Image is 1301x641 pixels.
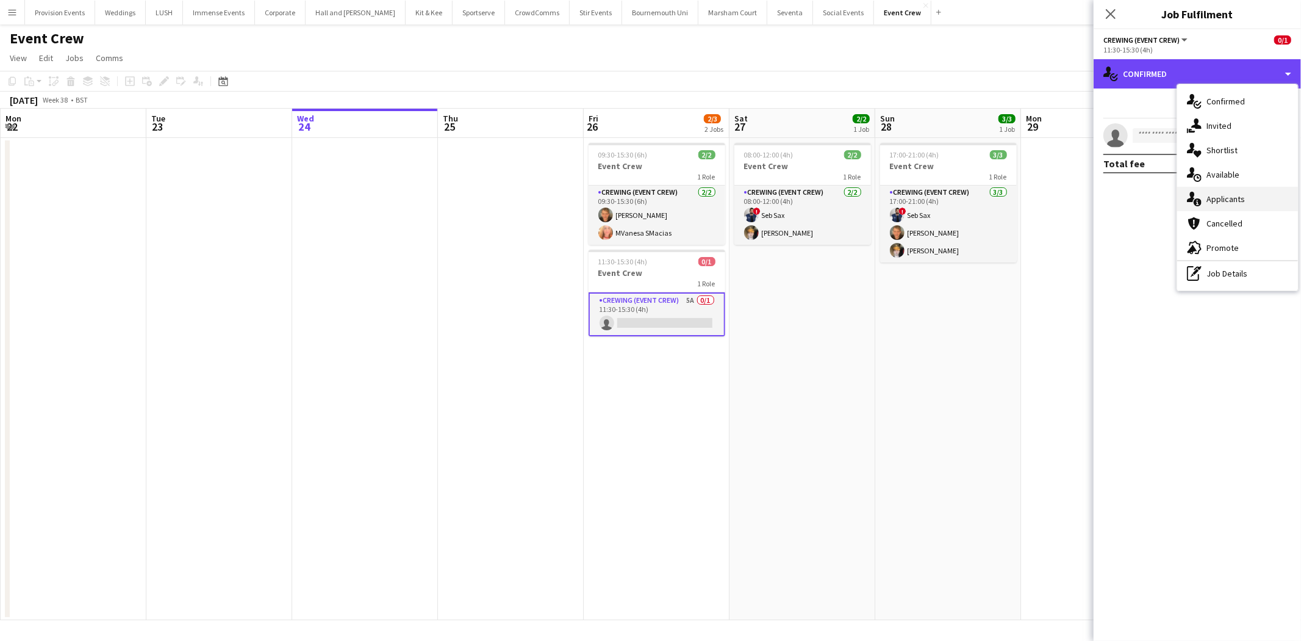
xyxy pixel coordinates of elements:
[1274,35,1291,45] span: 0/1
[443,113,458,124] span: Thu
[989,172,1007,181] span: 1 Role
[589,186,725,245] app-card-role: Crewing (Event Crew)2/209:30-15:30 (6h)[PERSON_NAME]MVanesa SMacias
[39,53,53,63] span: Edit
[622,1,698,24] button: Bournemouth Uni
[704,114,721,123] span: 2/3
[698,1,767,24] button: Marsham Court
[1094,59,1301,89] div: Confirmed
[65,53,84,63] span: Jobs
[589,161,725,172] h3: Event Crew
[60,50,88,66] a: Jobs
[598,150,648,159] span: 09:30-15:30 (6h)
[704,125,723,134] div: 2 Jobs
[880,143,1017,263] app-job-card: 17:00-21:00 (4h)3/3Event Crew1 RoleCrewing (Event Crew)3/317:00-21:00 (4h)!Seb Sax[PERSON_NAME][P...
[1103,35,1180,45] span: Crewing (Event Crew)
[146,1,183,24] button: LUSH
[34,50,58,66] a: Edit
[589,267,725,278] h3: Event Crew
[151,113,165,124] span: Tue
[5,50,32,66] a: View
[183,1,255,24] button: Immense Events
[853,114,870,123] span: 2/2
[589,143,725,245] app-job-card: 09:30-15:30 (6h)2/2Event Crew1 RoleCrewing (Event Crew)2/209:30-15:30 (6h)[PERSON_NAME]MVanesa SM...
[1206,169,1239,180] span: Available
[1206,242,1239,253] span: Promote
[1177,261,1298,286] div: Job Details
[698,279,715,288] span: 1 Role
[880,161,1017,172] h3: Event Crew
[698,257,715,266] span: 0/1
[1206,218,1242,229] span: Cancelled
[1094,6,1301,22] h3: Job Fulfilment
[149,120,165,134] span: 23
[880,113,895,124] span: Sun
[587,120,598,134] span: 26
[698,150,715,159] span: 2/2
[734,161,871,172] h3: Event Crew
[96,53,123,63] span: Comms
[5,113,21,124] span: Mon
[1206,120,1231,131] span: Invited
[874,1,931,24] button: Event Crew
[40,95,71,104] span: Week 38
[990,150,1007,159] span: 3/3
[306,1,406,24] button: Hall and [PERSON_NAME]
[406,1,453,24] button: Kit & Kee
[10,29,84,48] h1: Event Crew
[10,53,27,63] span: View
[999,125,1015,134] div: 1 Job
[297,113,314,124] span: Wed
[1024,120,1042,134] span: 29
[589,292,725,336] app-card-role: Crewing (Event Crew)5A0/111:30-15:30 (4h)
[844,172,861,181] span: 1 Role
[570,1,622,24] button: Stir Events
[767,1,813,24] button: Seventa
[1206,145,1238,156] span: Shortlist
[598,257,648,266] span: 11:30-15:30 (4h)
[1103,45,1291,54] div: 11:30-15:30 (4h)
[589,113,598,124] span: Fri
[255,1,306,24] button: Corporate
[453,1,505,24] button: Sportserve
[25,1,95,24] button: Provision Events
[1103,158,1145,170] div: Total fee
[441,120,458,134] span: 25
[734,186,871,245] app-card-role: Crewing (Event Crew)2/208:00-12:00 (4h)!Seb Sax[PERSON_NAME]
[91,50,128,66] a: Comms
[76,95,88,104] div: BST
[998,114,1016,123] span: 3/3
[813,1,874,24] button: Social Events
[95,1,146,24] button: Weddings
[853,125,869,134] div: 1 Job
[589,250,725,336] app-job-card: 11:30-15:30 (4h)0/1Event Crew1 RoleCrewing (Event Crew)5A0/111:30-15:30 (4h)
[880,186,1017,263] app-card-role: Crewing (Event Crew)3/317:00-21:00 (4h)!Seb Sax[PERSON_NAME][PERSON_NAME]
[753,208,761,215] span: !
[890,150,939,159] span: 17:00-21:00 (4h)
[295,120,314,134] span: 24
[1206,194,1245,205] span: Applicants
[734,113,748,124] span: Sat
[698,172,715,181] span: 1 Role
[733,120,748,134] span: 27
[744,150,794,159] span: 08:00-12:00 (4h)
[1103,35,1189,45] button: Crewing (Event Crew)
[878,120,895,134] span: 28
[844,150,861,159] span: 2/2
[10,94,38,106] div: [DATE]
[1206,96,1245,107] span: Confirmed
[734,143,871,245] app-job-card: 08:00-12:00 (4h)2/2Event Crew1 RoleCrewing (Event Crew)2/208:00-12:00 (4h)!Seb Sax[PERSON_NAME]
[4,120,21,134] span: 22
[899,208,906,215] span: !
[505,1,570,24] button: CrowdComms
[1026,113,1042,124] span: Mon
